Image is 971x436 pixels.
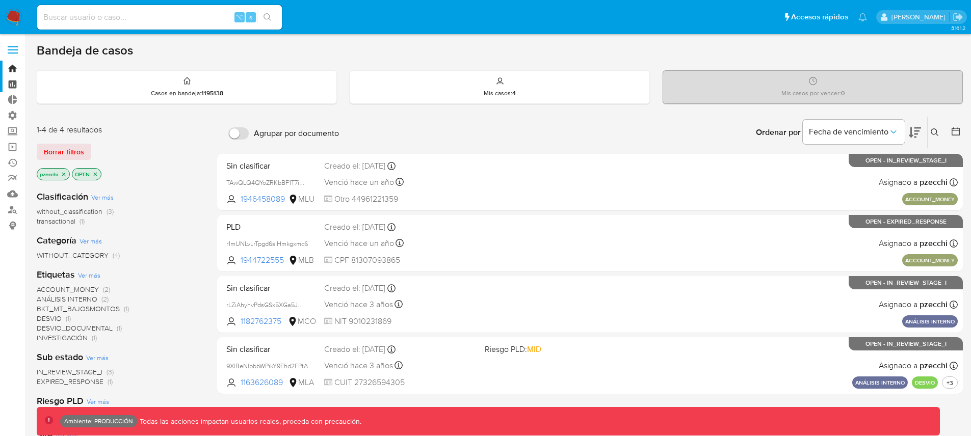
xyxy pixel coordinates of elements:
span: ⌥ [235,12,243,22]
a: Salir [953,12,963,22]
input: Buscar usuario o caso... [37,11,282,24]
p: pio.zecchi@mercadolibre.com [891,12,949,22]
p: Todas las acciones impactan usuarios reales, proceda con precaución. [137,417,361,426]
span: Accesos rápidos [791,12,848,22]
a: Notificaciones [858,13,867,21]
span: s [249,12,252,22]
button: search-icon [257,10,278,24]
p: Ambiente: PRODUCCIÓN [64,419,133,423]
